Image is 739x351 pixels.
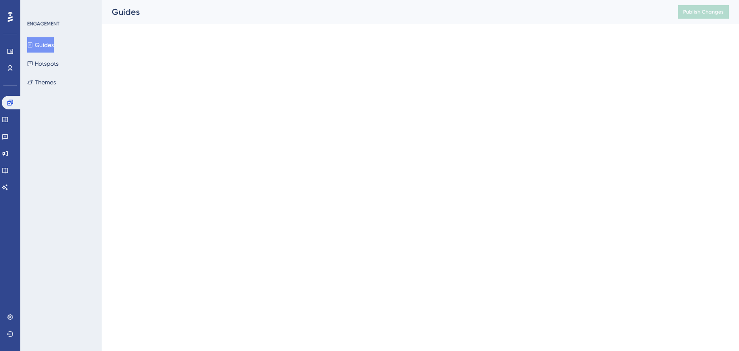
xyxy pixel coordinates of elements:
[683,8,724,15] span: Publish Changes
[27,20,59,27] div: ENGAGEMENT
[112,6,657,18] div: Guides
[27,75,56,90] button: Themes
[678,5,729,19] button: Publish Changes
[27,56,58,71] button: Hotspots
[27,37,54,53] button: Guides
